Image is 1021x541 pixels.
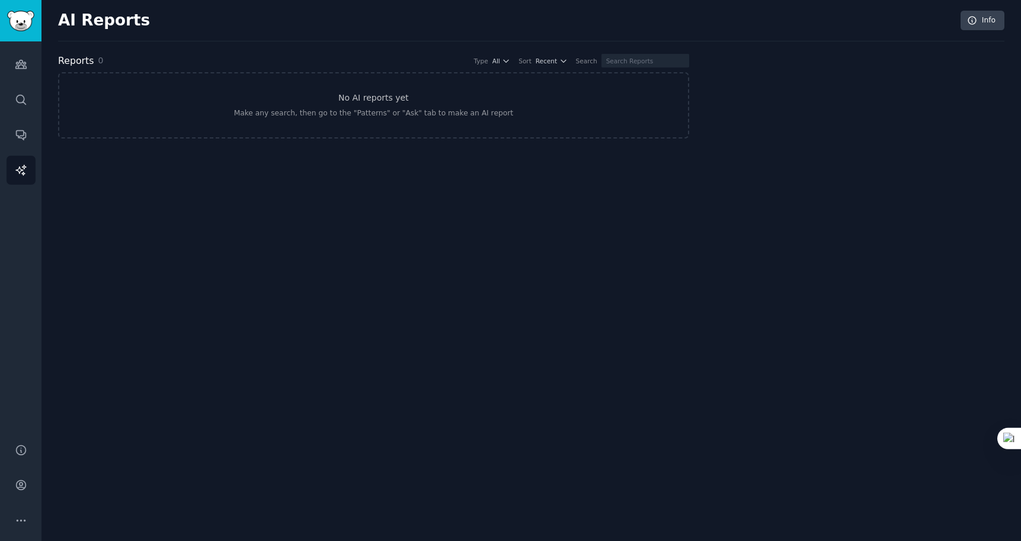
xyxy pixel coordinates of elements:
div: Type [474,57,488,65]
button: All [492,57,511,65]
a: No AI reports yetMake any search, then go to the "Patterns" or "Ask" tab to make an AI report [58,72,689,139]
h2: Reports [58,54,94,69]
h3: No AI reports yet [338,92,409,104]
span: Recent [536,57,557,65]
a: Info [961,11,1004,31]
div: Search [576,57,597,65]
input: Search Reports [601,54,689,67]
div: Make any search, then go to the "Patterns" or "Ask" tab to make an AI report [234,108,513,119]
span: All [492,57,500,65]
h2: AI Reports [58,11,150,30]
button: Recent [536,57,568,65]
img: GummySearch logo [7,11,34,31]
span: 0 [98,56,103,65]
div: Sort [518,57,532,65]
